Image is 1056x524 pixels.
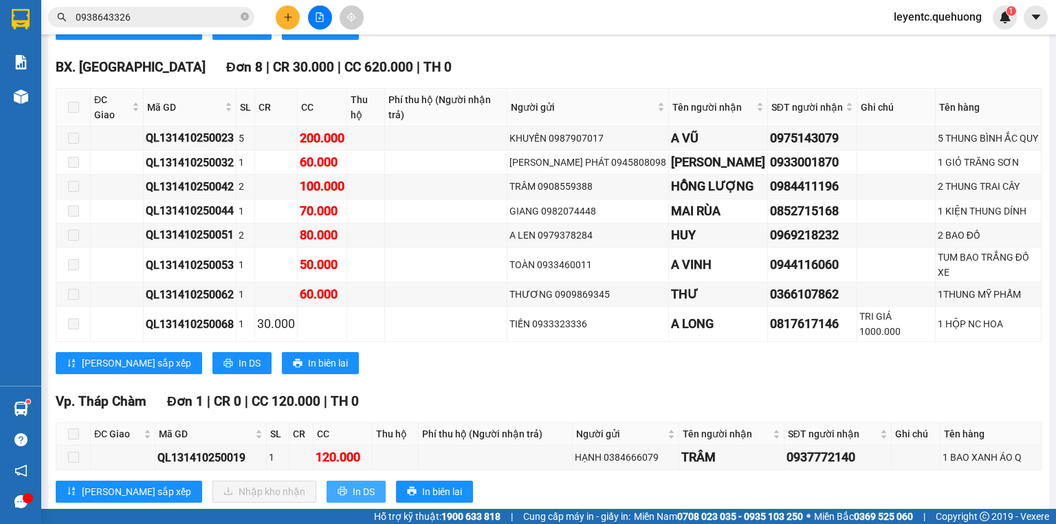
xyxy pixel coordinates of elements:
[422,484,462,499] span: In biên lai
[146,178,234,195] div: QL131410250042
[300,226,344,245] div: 80.000
[239,131,252,146] div: 5
[239,204,252,219] div: 1
[509,228,666,243] div: A LEN 0979378284
[56,393,146,409] span: Vp. Tháp Chàm
[239,179,252,194] div: 2
[938,204,1039,219] div: 1 KIỆN THUNG DÍNH
[144,248,236,283] td: QL131410250053
[523,509,630,524] span: Cung cấp máy in - giấy in:
[144,223,236,248] td: QL131410250051
[770,129,855,148] div: 0975143079
[669,223,768,248] td: HUY
[938,287,1039,302] div: 1THUNG MỸ PHẨM
[331,393,359,409] span: TH 0
[239,316,252,331] div: 1
[768,175,857,199] td: 0984411196
[980,512,989,521] span: copyright
[575,450,676,465] div: HẠNH 0384666079
[768,151,857,175] td: 0933001870
[14,402,28,416] img: warehouse-icon
[669,283,768,307] td: THƯ
[669,248,768,283] td: A VINH
[857,89,936,127] th: Ghi chú
[509,316,666,331] div: TIẾN 0933323336
[511,100,654,115] span: Người gửi
[267,423,289,446] th: SL
[26,400,30,404] sup: 1
[239,228,252,243] div: 2
[509,179,666,194] div: TRÂM 0908559388
[14,433,27,446] span: question-circle
[14,464,27,477] span: notification
[147,100,222,115] span: Mã GD
[223,358,233,369] span: printer
[146,202,234,219] div: QL131410250044
[146,154,234,171] div: QL131410250032
[266,59,269,75] span: |
[683,426,770,441] span: Tên người nhận
[252,393,320,409] span: CC 120.000
[167,393,203,409] span: Đơn 1
[669,151,768,175] td: CHÍ HƯNG
[669,307,768,342] td: A LONG
[94,426,141,441] span: ĐC Giao
[768,223,857,248] td: 0969218232
[56,481,202,503] button: sort-ascending[PERSON_NAME] sắp xếp
[938,155,1039,170] div: 1 GIỎ TRĂNG SƠN
[239,356,261,371] span: In DS
[770,153,855,172] div: 0933001870
[273,59,334,75] span: CR 30.000
[671,255,765,274] div: A VINH
[214,393,241,409] span: CR 0
[94,92,129,122] span: ĐC Giao
[300,153,344,172] div: 60.000
[669,127,768,151] td: A VŨ
[353,484,375,499] span: In DS
[239,155,252,170] div: 1
[82,356,191,371] span: [PERSON_NAME] sắp xếp
[344,59,413,75] span: CC 620.000
[239,257,252,272] div: 1
[316,448,371,467] div: 120.000
[423,59,452,75] span: TH 0
[239,287,252,302] div: 1
[146,256,234,274] div: QL131410250053
[407,486,417,497] span: printer
[681,448,782,467] div: TRÂM
[76,10,238,25] input: Tìm tên, số ĐT hoặc mã đơn
[146,129,234,146] div: QL131410250023
[419,423,573,446] th: Phí thu hộ (Người nhận trả)
[144,151,236,175] td: QL131410250032
[155,446,267,470] td: QL131410250019
[276,6,300,30] button: plus
[784,446,892,470] td: 0937772140
[669,175,768,199] td: HỒNG LƯỢNG
[768,283,857,307] td: 0366107862
[814,509,913,524] span: Miền Bắc
[144,199,236,223] td: QL131410250044
[770,314,855,334] div: 0817617146
[241,12,249,21] span: close-circle
[144,175,236,199] td: QL131410250042
[1006,6,1016,16] sup: 1
[671,285,765,304] div: THƯ
[1024,6,1048,30] button: caret-down
[788,426,877,441] span: SĐT người nhận
[313,423,373,446] th: CC
[509,155,666,170] div: [PERSON_NAME] PHÁT 0945808098
[671,177,765,196] div: HỒNG LƯỢNG
[770,255,855,274] div: 0944116060
[56,352,202,374] button: sort-ascending[PERSON_NAME] sắp xếp
[373,423,419,446] th: Thu hộ
[347,89,385,127] th: Thu hộ
[300,177,344,196] div: 100.000
[308,356,348,371] span: In biên lai
[509,257,666,272] div: TOÀN 0933460011
[82,484,191,499] span: [PERSON_NAME] sắp xếp
[327,481,386,503] button: printerIn DS
[677,511,803,522] strong: 0708 023 035 - 0935 103 250
[509,287,666,302] div: THƯƠNG 0909869345
[768,127,857,151] td: 0975143079
[257,314,295,334] div: 30.000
